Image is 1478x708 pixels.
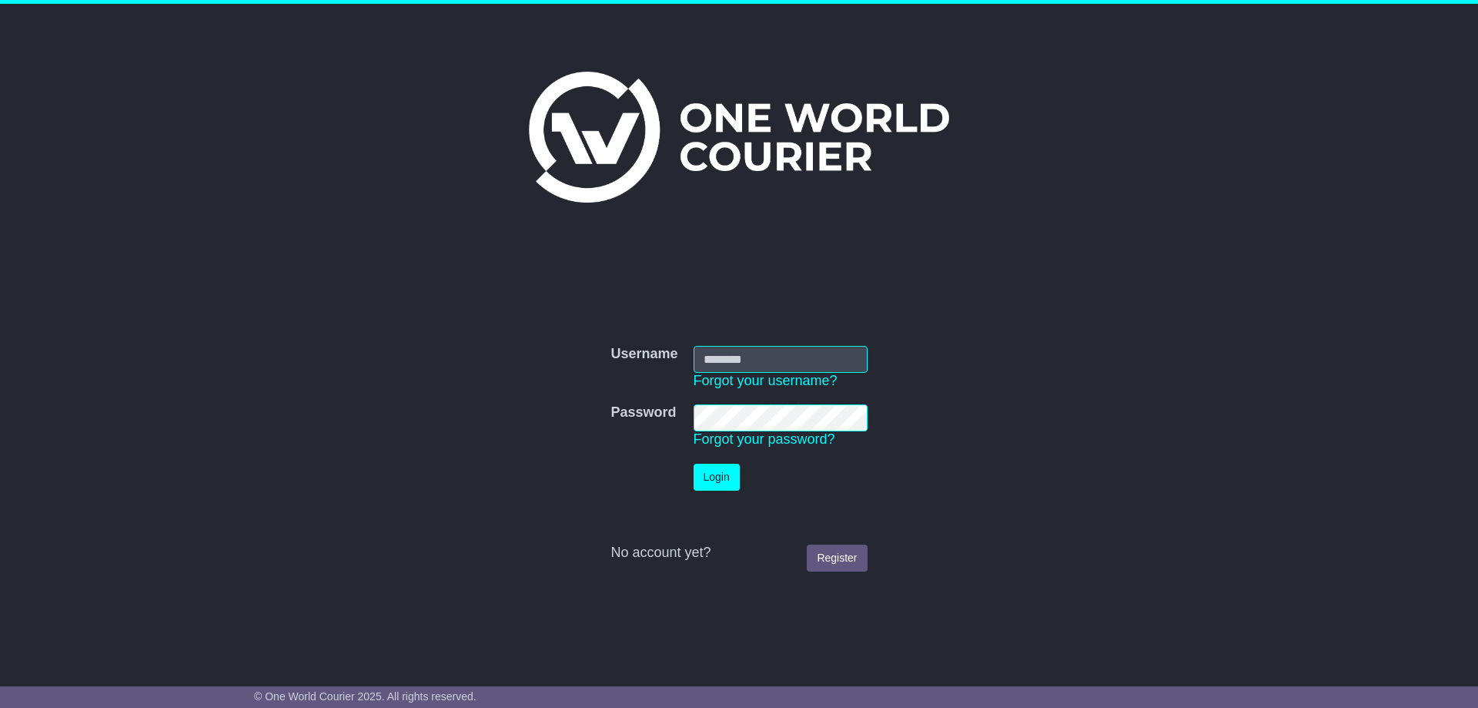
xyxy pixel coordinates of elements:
button: Login [694,464,740,491]
a: Forgot your username? [694,373,838,388]
label: Username [610,346,677,363]
img: One World [529,72,949,203]
span: © One World Courier 2025. All rights reserved. [254,690,477,703]
label: Password [610,404,676,421]
div: No account yet? [610,545,867,562]
a: Forgot your password? [694,431,835,447]
a: Register [807,545,867,572]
